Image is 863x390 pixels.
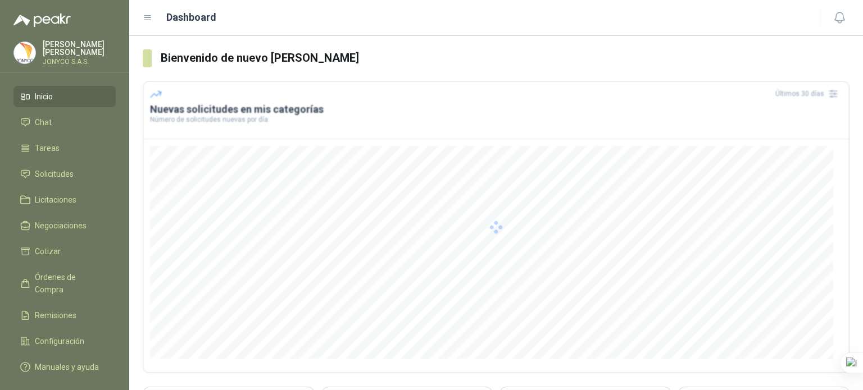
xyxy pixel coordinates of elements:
span: Órdenes de Compra [35,271,105,296]
span: Cotizar [35,245,61,258]
span: Tareas [35,142,60,154]
a: Chat [13,112,116,133]
h3: Bienvenido de nuevo [PERSON_NAME] [161,49,850,67]
p: [PERSON_NAME] [PERSON_NAME] [43,40,116,56]
h1: Dashboard [166,10,216,25]
span: Configuración [35,335,84,347]
img: Company Logo [14,42,35,63]
a: Tareas [13,137,116,159]
a: Licitaciones [13,189,116,210]
p: JONYCO S.A.S. [43,58,116,65]
span: Manuales y ayuda [35,361,99,373]
a: Solicitudes [13,163,116,185]
a: Negociaciones [13,215,116,236]
span: Negociaciones [35,219,87,232]
span: Remisiones [35,309,76,322]
span: Solicitudes [35,168,74,180]
a: Cotizar [13,241,116,262]
a: Configuración [13,331,116,352]
a: Manuales y ayuda [13,356,116,378]
a: Inicio [13,86,116,107]
span: Licitaciones [35,194,76,206]
span: Inicio [35,90,53,103]
a: Órdenes de Compra [13,267,116,300]
span: Chat [35,116,52,129]
a: Remisiones [13,305,116,326]
img: Logo peakr [13,13,71,27]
